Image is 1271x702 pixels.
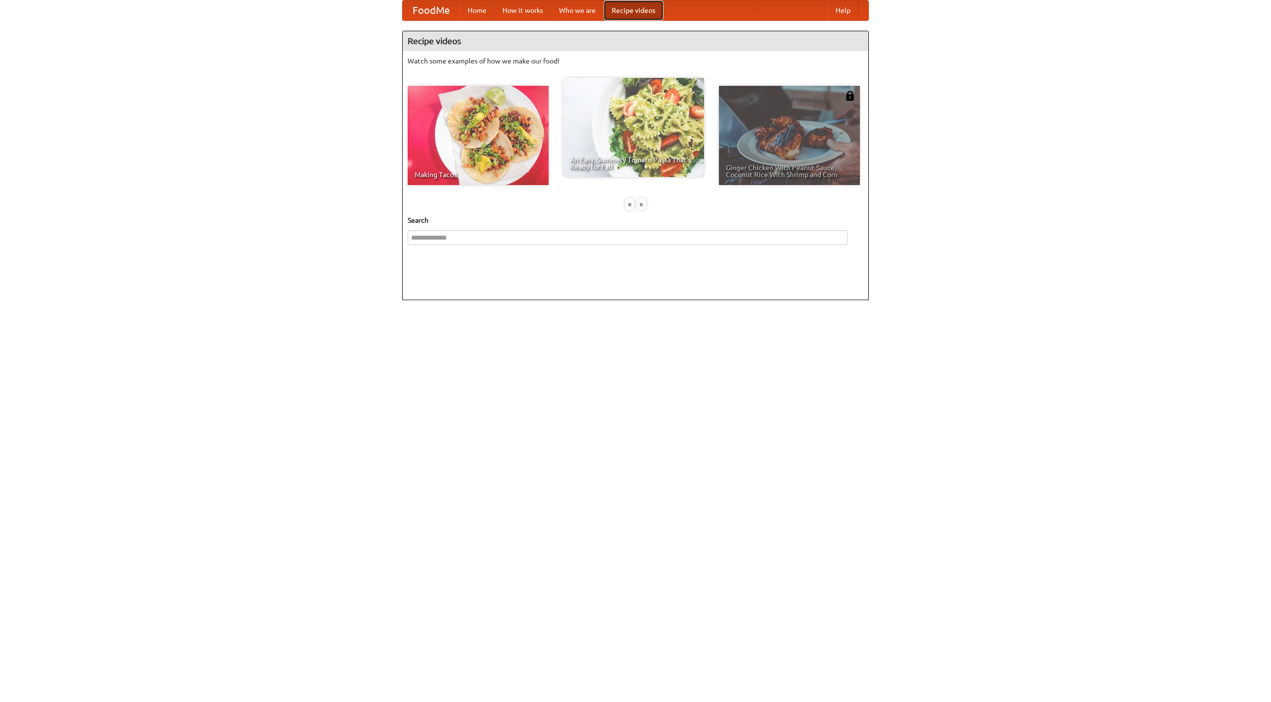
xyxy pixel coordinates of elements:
div: » [637,198,646,210]
h4: Recipe videos [403,31,868,51]
p: Watch some examples of how we make our food! [408,56,863,66]
a: An Easy, Summery Tomato Pasta That's Ready for Fall [563,78,704,177]
img: 483408.png [845,91,855,101]
a: FoodMe [403,0,460,20]
span: An Easy, Summery Tomato Pasta That's Ready for Fall [570,156,697,170]
div: « [625,198,634,210]
a: Who we are [551,0,604,20]
a: Recipe videos [604,0,663,20]
a: Home [460,0,494,20]
a: How it works [494,0,551,20]
a: Making Tacos [408,86,549,185]
a: Help [828,0,858,20]
span: Making Tacos [415,171,542,178]
h5: Search [408,215,863,225]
